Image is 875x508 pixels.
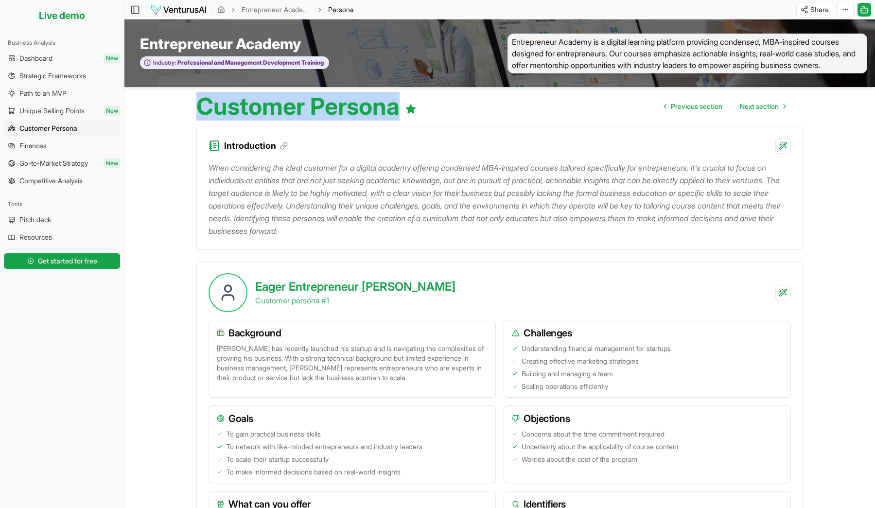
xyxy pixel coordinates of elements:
[196,95,417,118] h1: Customer Persona
[227,429,321,439] span: To gain practical business skills
[217,326,488,340] h3: Background
[4,103,120,119] a: Unique Selling PointsNew
[732,97,793,116] a: Go to next page
[19,158,88,168] span: Go-to-Market Strategy
[522,382,608,391] span: Scaling operations efficiently
[217,5,353,15] nav: breadcrumb
[4,156,120,171] a: Go-to-Market StrategyNew
[4,138,120,154] a: Finances
[104,106,120,116] span: New
[19,106,85,116] span: Unique Selling Points
[656,97,793,116] nav: pagination
[19,123,77,133] span: Customer Persona
[19,232,52,242] span: Resources
[810,5,829,15] span: Share
[217,344,488,383] p: [PERSON_NAME] has recently launched his startup and is navigating the complexities of growing his...
[4,51,120,66] a: DashboardNew
[4,253,120,269] button: Get started for free
[522,455,637,464] span: Worries about the cost of the program
[140,35,301,53] span: Entrepreneur Academy
[227,442,422,452] span: To network with like-minded entrepreneurs and industry leaders
[224,139,288,153] h3: Introduction
[104,53,120,63] span: New
[176,59,324,67] span: Professional and Management Development Training
[153,59,176,67] span: Industry:
[522,442,679,452] span: Uncertainty about the applicability of course content
[4,196,120,212] div: Tools
[522,429,665,439] span: Concerns about the time commitment required
[38,256,97,266] span: Get started for free
[255,279,455,295] h2: Eager Entrepreneur [PERSON_NAME]
[227,467,401,477] span: To make informed decisions based on real-world insights
[522,344,671,353] span: Understanding financial management for startups
[796,2,833,18] button: Share
[328,5,353,15] span: Persona
[242,5,312,15] a: Entrepreneur Academy
[4,251,120,271] a: Get started for free
[522,356,639,366] span: Creating effective marketing strategies
[4,173,120,189] a: Competitive Analysis
[4,212,120,228] a: Pitch deck
[255,295,455,306] p: Customer persona # 1
[512,326,783,340] h3: Challenges
[19,141,47,151] span: Finances
[4,68,120,84] a: Strategic Frameworks
[209,161,791,237] p: When considering the ideal customer for a digital academy offering condensed MBA-inspired courses...
[512,412,783,425] h3: Objections
[227,455,329,464] span: To scale their startup successfully
[4,35,120,51] div: Business Analysis
[656,97,730,116] a: Go to previous page
[19,176,83,186] span: Competitive Analysis
[150,4,207,16] img: logo
[140,56,329,70] button: Industry:Professional and Management Development Training
[19,53,52,63] span: Dashboard
[217,412,488,425] h3: Goals
[19,215,51,225] span: Pitch deck
[104,158,120,168] span: New
[4,121,120,136] a: Customer Persona
[4,229,120,245] a: Resources
[19,71,86,81] span: Strategic Frameworks
[19,88,67,98] span: Path to an MVP
[4,86,120,101] a: Path to an MVP
[522,369,613,379] span: Building and managing a team
[740,102,779,111] span: Next section
[671,102,722,111] span: Previous section
[507,34,867,73] span: Entrepreneur Academy is a digital learning platform providing condensed, MBA-inspired courses des...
